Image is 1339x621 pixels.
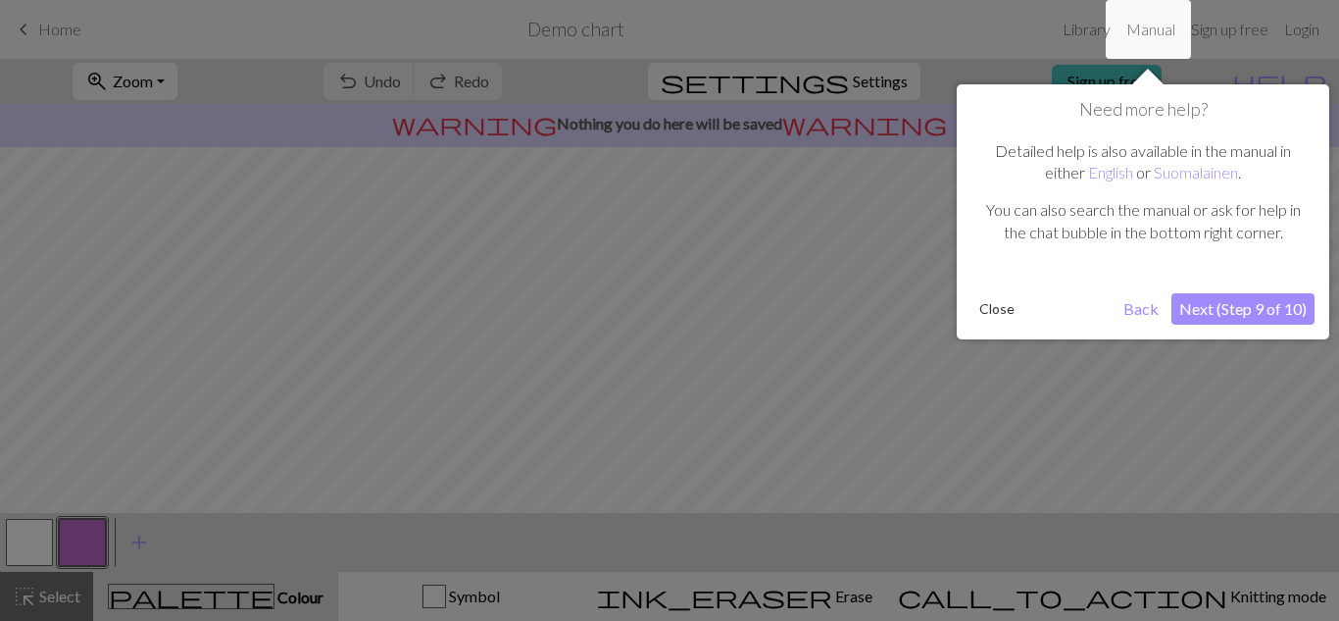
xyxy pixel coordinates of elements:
[981,199,1305,243] p: You can also search the manual or ask for help in the chat bubble in the bottom right corner.
[1154,163,1238,181] a: Suomalainen
[957,84,1329,339] div: Need more help?
[971,294,1022,324] button: Close
[981,140,1305,184] p: Detailed help is also available in the manual in either or .
[1171,293,1314,325] button: Next (Step 9 of 10)
[971,99,1314,121] h1: Need more help?
[1088,163,1133,181] a: English
[1116,293,1166,325] button: Back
